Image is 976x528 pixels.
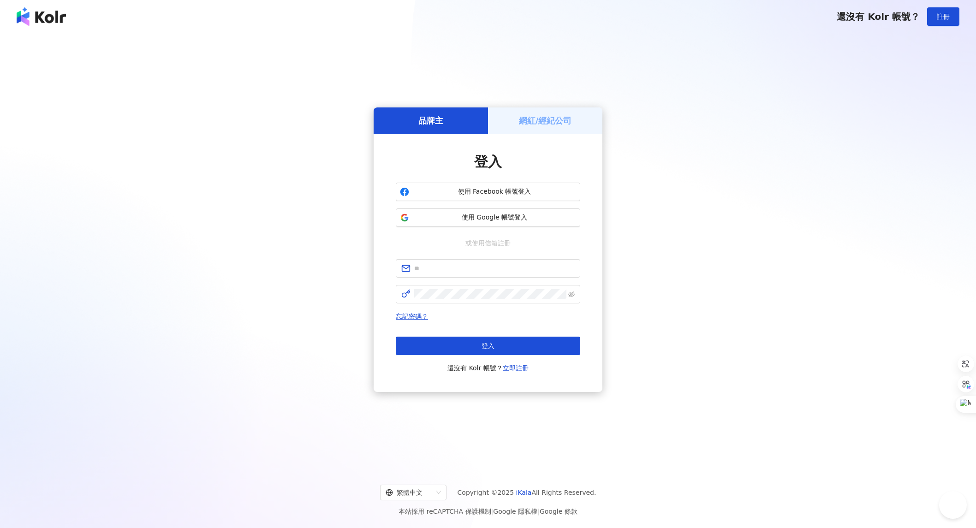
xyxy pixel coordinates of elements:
span: 還沒有 Kolr 帳號？ [837,11,920,22]
div: 繁體中文 [386,485,433,500]
a: Google 條款 [540,508,577,515]
img: logo [17,7,66,26]
a: Google 隱私權 [493,508,537,515]
span: 登入 [474,154,502,170]
span: eye-invisible [568,291,575,297]
span: 或使用信箱註冊 [459,238,517,248]
span: 使用 Facebook 帳號登入 [413,187,576,196]
button: 註冊 [927,7,959,26]
a: 忘記密碼？ [396,313,428,320]
iframe: Help Scout Beacon - Open [939,491,967,519]
span: 使用 Google 帳號登入 [413,213,576,222]
span: 本站採用 reCAPTCHA 保護機制 [399,506,577,517]
button: 登入 [396,337,580,355]
span: 登入 [482,342,494,350]
button: 使用 Google 帳號登入 [396,208,580,227]
button: 使用 Facebook 帳號登入 [396,183,580,201]
span: 註冊 [937,13,950,20]
span: Copyright © 2025 All Rights Reserved. [458,487,596,498]
a: iKala [516,489,532,496]
h5: 網紅/經紀公司 [519,115,572,126]
span: 還沒有 Kolr 帳號？ [447,362,529,374]
span: | [537,508,540,515]
a: 立即註冊 [503,364,529,372]
h5: 品牌主 [418,115,443,126]
span: | [491,508,494,515]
